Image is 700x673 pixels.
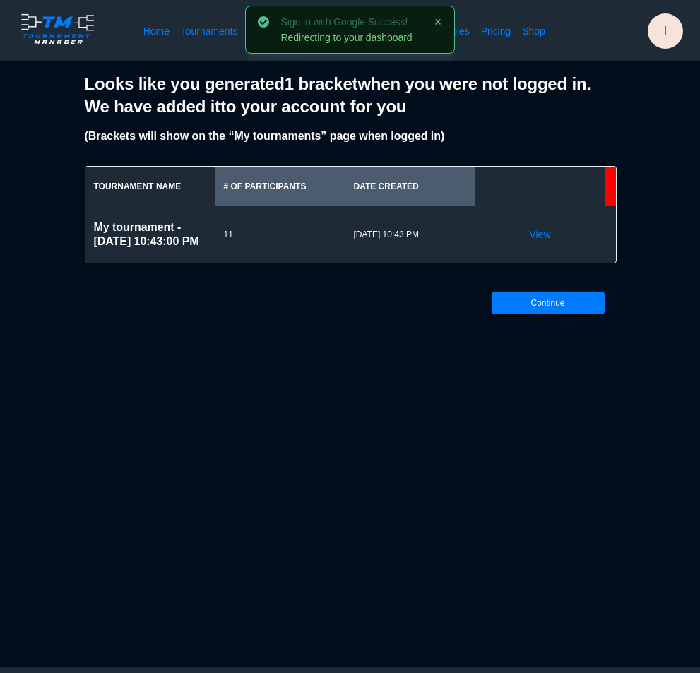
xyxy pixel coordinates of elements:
a: Pricing [481,24,511,38]
h2: My tournament - [DATE] 10:43:00 PM [94,220,207,249]
a: Shop [522,24,545,38]
h4: Sign in with Google Success! [280,17,412,27]
img: logo.ffa97a18e3bf2c7d.png [17,11,98,47]
a: Tournaments [181,24,237,38]
div: ishiku [648,13,683,49]
div: Tournament Name [94,181,207,192]
button: I [648,13,683,49]
div: # of Participants [224,181,337,192]
div: Date Created [354,181,467,192]
a: Home [143,24,170,38]
a: Printables [426,24,470,38]
button: Continue [492,292,605,314]
h2: Looks like you generated 1 bracket when you were not logged in. We have added it to your account ... [85,73,616,118]
p: Redirecting to your dashboard [280,32,412,42]
a: View [530,227,551,242]
span: 08/27/2025 10:43 PM [354,229,467,240]
span: 11 [224,229,337,240]
h2: (Brackets will show on the “My tournaments” page when logged in) [85,129,616,143]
